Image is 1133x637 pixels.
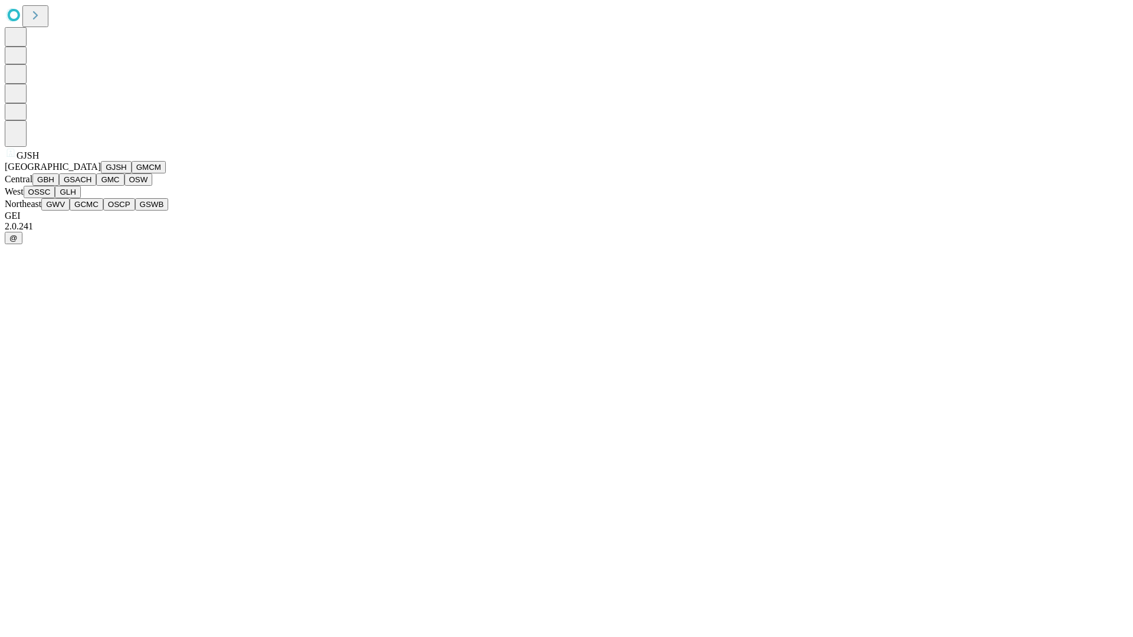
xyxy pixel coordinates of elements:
div: GEI [5,211,1128,221]
span: Central [5,174,32,184]
button: GSACH [59,173,96,186]
button: GMCM [132,161,166,173]
button: GLH [55,186,80,198]
button: GSWB [135,198,169,211]
span: @ [9,234,18,242]
button: GMC [96,173,124,186]
button: GJSH [101,161,132,173]
button: OSSC [24,186,55,198]
span: Northeast [5,199,41,209]
button: OSW [125,173,153,186]
span: West [5,186,24,196]
span: GJSH [17,150,39,160]
div: 2.0.241 [5,221,1128,232]
span: [GEOGRAPHIC_DATA] [5,162,101,172]
button: GCMC [70,198,103,211]
button: OSCP [103,198,135,211]
button: GBH [32,173,59,186]
button: @ [5,232,22,244]
button: GWV [41,198,70,211]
